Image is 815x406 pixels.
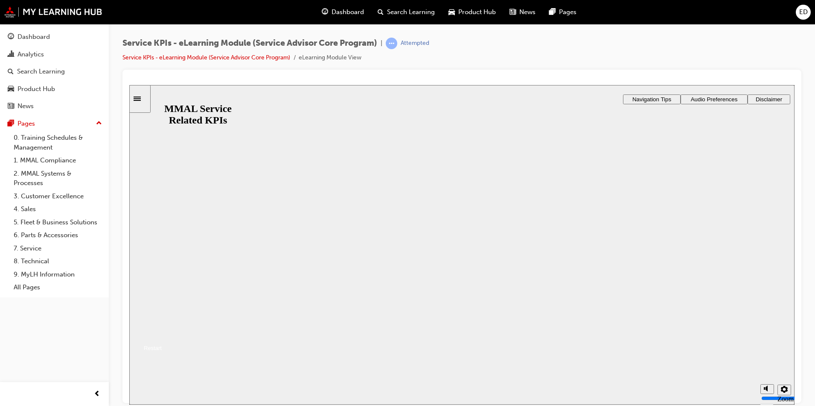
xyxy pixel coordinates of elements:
span: up-icon [96,118,102,129]
a: Product Hub [3,81,105,97]
div: misc controls [627,292,661,320]
span: Pages [559,7,576,17]
span: pages-icon [8,120,14,128]
button: ED [796,5,811,20]
a: Service KPIs - eLearning Module (Service Advisor Core Program) [122,54,290,61]
a: 8. Technical [10,255,105,268]
span: learningRecordVerb_ATTEMPT-icon [386,38,397,49]
div: Search Learning [17,67,65,76]
li: eLearning Module View [299,53,361,63]
span: ED [799,7,808,17]
span: Navigation Tips [503,11,542,18]
a: 6. Parts & Accessories [10,229,105,242]
a: 5. Fleet & Business Solutions [10,216,105,229]
button: volume [631,299,645,309]
span: search-icon [8,68,14,76]
span: car-icon [448,7,455,18]
span: guage-icon [322,7,328,18]
span: Service KPIs - eLearning Module (Service Advisor Core Program) [122,38,377,48]
span: car-icon [8,85,14,93]
a: 9. MyLH Information [10,268,105,281]
a: 4. Sales [10,203,105,216]
label: Zoom to fit [648,310,664,333]
a: Dashboard [3,29,105,45]
a: news-iconNews [503,3,542,21]
div: Dashboard [17,32,50,42]
span: Dashboard [332,7,364,17]
div: Pages [17,119,35,129]
a: 3. Customer Excellence [10,190,105,203]
a: All Pages [10,281,105,294]
span: pages-icon [549,7,556,18]
a: 2. MMAL Systems & Processes [10,167,105,190]
span: Disclaimer [626,11,653,18]
a: car-iconProduct Hub [442,3,503,21]
span: prev-icon [94,389,100,400]
span: news-icon [8,103,14,110]
a: 7. Service [10,242,105,255]
div: News [17,101,34,111]
button: DashboardAnalyticsSearch LearningProduct HubNews [3,27,105,116]
a: 1. MMAL Compliance [10,154,105,167]
span: search-icon [378,7,384,18]
a: pages-iconPages [542,3,583,21]
div: Attempted [401,39,429,47]
button: settings [648,300,662,310]
input: volume [632,310,687,317]
div: Product Hub [17,84,55,94]
a: search-iconSearch Learning [371,3,442,21]
span: News [519,7,536,17]
span: guage-icon [8,33,14,41]
a: Search Learning [3,64,105,79]
a: guage-iconDashboard [315,3,371,21]
div: Analytics [17,50,44,59]
a: News [3,98,105,114]
img: mmal [4,6,102,18]
a: 0. Training Schedules & Management [10,131,105,154]
button: Pages [3,116,105,132]
span: news-icon [509,7,516,18]
a: Analytics [3,47,105,62]
span: | [381,38,382,48]
span: Audio Preferences [562,11,608,18]
span: chart-icon [8,51,14,59]
span: Product Hub [458,7,496,17]
span: Search Learning [387,7,435,17]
